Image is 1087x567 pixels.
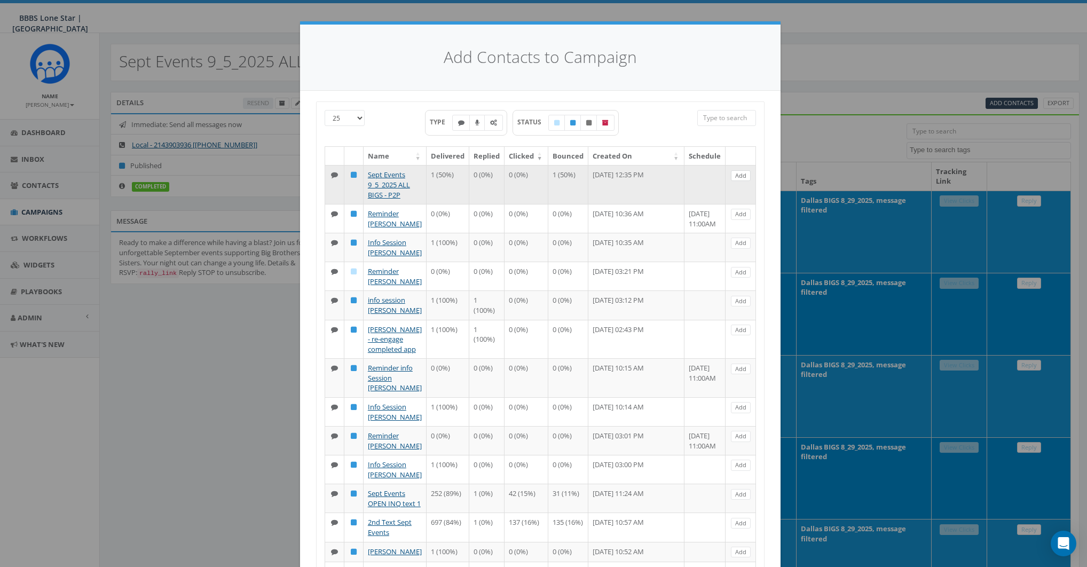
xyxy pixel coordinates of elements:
i: Published [351,210,357,217]
td: 0 (0%) [548,204,588,233]
a: Add [731,489,751,500]
td: [DATE] 03:12 PM [588,290,685,319]
td: 1 (100%) [427,320,469,359]
td: 0 (0%) [469,426,505,455]
i: Text SMS [331,490,338,497]
td: 0 (0%) [505,426,548,455]
i: Published [351,171,357,178]
td: 0 (0%) [469,165,505,204]
td: [DATE] 03:01 PM [588,426,685,455]
a: 2nd Text Sept Events [368,517,412,537]
a: Reminder [PERSON_NAME] [368,209,422,229]
td: 42 (15%) [505,484,548,513]
i: Published [351,432,357,439]
th: Created On: activate to sort column ascending [588,147,685,166]
td: 0 (0%) [427,204,469,233]
label: Text SMS [452,115,470,131]
label: Archived [596,115,615,131]
td: [DATE] 10:14 AM [588,397,685,426]
td: 0 (0%) [469,262,505,290]
td: [DATE] 03:21 PM [588,262,685,290]
i: Published [351,365,357,372]
a: Sept Events 9_5_2025 ALL BIGS - P2P [368,170,410,199]
i: Text SMS [331,548,338,555]
td: 1 (100%) [427,397,469,426]
td: 0 (0%) [548,233,588,262]
td: [DATE] 11:00AM [684,204,726,233]
i: Published [351,297,357,304]
a: Add [731,364,751,375]
td: 31 (11%) [548,484,588,513]
a: [PERSON_NAME] [368,547,422,556]
td: 0 (0%) [548,320,588,359]
td: 0 (0%) [469,542,505,562]
a: Add [731,431,751,442]
td: 1 (100%) [427,290,469,319]
td: 0 (0%) [505,320,548,359]
td: 0 (0%) [505,204,548,233]
i: Text SMS [331,404,338,411]
td: [DATE] 10:35 AM [588,233,685,262]
i: Published [351,461,357,468]
td: 0 (0%) [548,426,588,455]
td: 252 (89%) [427,484,469,513]
td: [DATE] 10:57 AM [588,513,685,541]
td: 0 (0%) [505,358,548,397]
i: Published [351,404,357,411]
td: 0 (0%) [548,542,588,562]
td: 0 (0%) [548,358,588,397]
div: Open Intercom Messenger [1051,531,1076,556]
i: Draft [351,268,357,275]
i: Text SMS [331,171,338,178]
td: 1 (100%) [469,320,505,359]
td: 0 (0%) [469,358,505,397]
th: Replied [469,147,505,166]
td: [DATE] 10:15 AM [588,358,685,397]
a: Add [731,238,751,249]
i: Published [351,490,357,497]
td: 0 (0%) [505,165,548,204]
label: Ringless Voice Mail [469,115,485,131]
i: Published [351,326,357,333]
th: Bounced [548,147,588,166]
i: Text SMS [331,326,338,333]
td: 0 (0%) [505,290,548,319]
td: 0 (0%) [548,262,588,290]
i: Text SMS [331,268,338,275]
td: [DATE] 11:24 AM [588,484,685,513]
i: Text SMS [331,432,338,439]
td: 1 (100%) [427,233,469,262]
a: Add [731,547,751,558]
td: 0 (0%) [469,204,505,233]
a: Add [731,170,751,182]
td: 1 (50%) [427,165,469,204]
td: [DATE] 03:00 PM [588,455,685,484]
td: 135 (16%) [548,513,588,541]
a: [PERSON_NAME] - re-engage completed app [368,325,422,354]
i: Automated Message [490,120,497,126]
td: 0 (0%) [505,455,548,484]
a: Info Session [PERSON_NAME] [368,238,422,257]
span: TYPE [430,117,453,127]
label: Automated Message [484,115,503,131]
a: Add [731,209,751,220]
td: [DATE] 10:52 AM [588,542,685,562]
th: Delivered [427,147,469,166]
td: 0 (0%) [505,233,548,262]
a: Reminder [PERSON_NAME] [368,266,422,286]
i: Text SMS [331,239,338,246]
a: Info Session [PERSON_NAME] [368,402,422,422]
td: 697 (84%) [427,513,469,541]
td: 1 (100%) [469,290,505,319]
th: Clicked [505,147,548,166]
label: Unpublished [580,115,597,131]
td: 1 (100%) [427,542,469,562]
a: Add [731,267,751,278]
a: Reminder [PERSON_NAME] [368,431,422,451]
td: 0 (0%) [548,290,588,319]
a: Add [731,325,751,336]
a: Reminder info Session [PERSON_NAME] [368,363,422,392]
i: Text SMS [331,210,338,217]
i: Draft [554,120,560,126]
td: 0 (0%) [427,358,469,397]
